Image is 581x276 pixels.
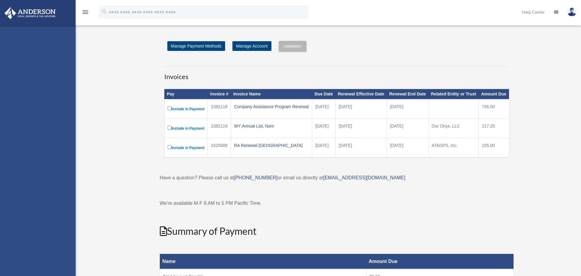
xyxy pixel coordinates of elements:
img: Anderson Advisors Platinum Portal [3,7,57,19]
th: Renewal End Date [387,89,428,99]
img: User Pic [567,8,576,16]
th: Amount Due [366,254,514,269]
label: Include in Payment [168,144,205,151]
th: Related Entity or Trust [428,89,479,99]
label: Include in Payment [168,105,205,113]
div: RA Renewal [GEOGRAPHIC_DATA] [234,141,309,150]
td: [DATE] [335,138,387,158]
p: Have a question? Please call us at or email us directly at [160,174,514,182]
th: Pay [164,89,208,99]
p: We're available M-F 8 AM to 5 PM Pacific Time. [160,199,514,208]
td: [DATE] [387,118,428,138]
td: 2382118 [208,99,231,118]
td: 155.00 [479,138,509,158]
td: 2425009 [208,138,231,158]
th: Invoice Name [231,89,312,99]
div: WY Annual List, Nom [234,122,309,130]
label: Include in Payment [168,125,205,132]
td: [DATE] [312,99,335,118]
input: Include in Payment [168,106,172,110]
td: [DATE] [335,99,387,118]
div: Company Assistance Program Renewal [234,102,309,111]
td: 795.00 [479,99,509,118]
th: Invoice # [208,89,231,99]
td: ATAGPS, Inc. [428,138,479,158]
td: [DATE] [312,118,335,138]
a: [PHONE_NUMBER] [234,175,277,180]
th: Due Date [312,89,335,99]
h3: Invoices [164,66,509,81]
td: 217.25 [479,118,509,138]
a: Manage Payment Methods [167,41,225,51]
td: 2382119 [208,118,231,138]
a: Manage Account [232,41,271,51]
input: Include in Payment [168,145,172,149]
th: Name [160,254,366,269]
td: Our Onyx, LLC [428,118,479,138]
h2: Summary of Payment [160,224,514,238]
td: [DATE] [387,138,428,158]
input: Include in Payment [168,126,172,130]
i: search [101,8,108,15]
i: menu [82,8,89,16]
a: menu [82,11,89,16]
th: Renewal Effective Date [335,89,387,99]
td: [DATE] [387,99,428,118]
td: [DATE] [312,138,335,158]
a: [EMAIL_ADDRESS][DOMAIN_NAME] [323,175,405,180]
td: [DATE] [335,118,387,138]
th: Amount Due [479,89,509,99]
